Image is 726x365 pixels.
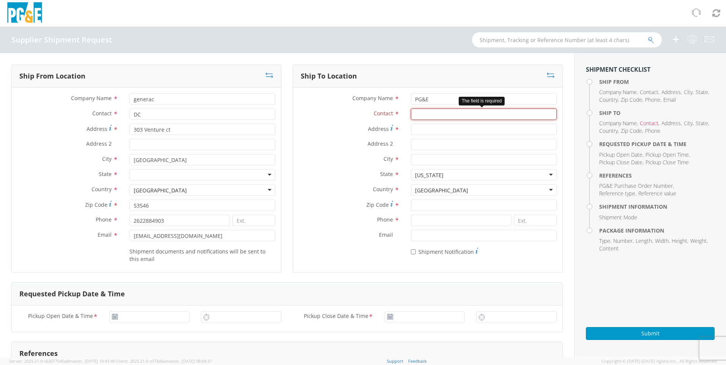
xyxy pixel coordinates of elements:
[599,141,715,147] h4: Requested Pickup Date & Time
[599,96,618,103] span: Country
[599,120,638,127] li: ,
[129,247,275,263] label: Shipment documents and notifications will be sent to this email
[599,182,673,189] span: PG&E Purchase Order Number
[11,36,112,44] h4: Supplier Shipment Request
[96,216,112,223] span: Phone
[696,88,708,96] span: State
[599,214,637,221] span: Shipment Mode
[459,97,505,105] div: The field is required
[599,151,642,158] span: Pickup Open Date
[19,350,58,357] h3: References
[636,237,652,244] span: Length
[638,190,676,197] span: Reference value
[304,312,368,321] span: Pickup Close Date & Time
[232,215,275,226] input: Ext.
[599,79,715,85] h4: Ship From
[377,216,393,223] span: Phone
[696,120,708,127] span: State
[645,96,661,104] li: ,
[661,120,681,127] span: Address
[684,120,694,127] li: ,
[663,96,676,103] span: Email
[645,127,660,134] span: Phone
[599,88,637,96] span: Company Name
[696,88,709,96] li: ,
[599,237,610,244] span: Type
[599,151,644,159] li: ,
[684,88,694,96] li: ,
[613,237,634,245] li: ,
[599,120,637,127] span: Company Name
[415,171,443,179] div: [US_STATE]
[599,127,619,135] li: ,
[387,358,403,364] a: Support
[599,228,715,233] h4: Package Information
[636,237,653,245] li: ,
[661,88,681,96] span: Address
[301,72,357,80] h3: Ship To Location
[599,88,638,96] li: ,
[690,237,707,244] span: Weight
[599,237,611,245] li: ,
[655,237,669,244] span: Width
[621,96,643,104] li: ,
[92,110,112,117] span: Contact
[655,237,670,245] li: ,
[92,186,112,193] span: Country
[661,120,682,127] li: ,
[86,140,112,147] span: Address 2
[696,120,709,127] li: ,
[102,155,112,162] span: City
[6,2,44,25] img: pge-logo-06675f144f4cfa6a6814.png
[380,170,393,178] span: State
[87,125,107,132] span: Address
[415,187,468,194] div: [GEOGRAPHIC_DATA]
[411,247,478,256] label: Shipment Notification
[599,245,619,252] span: Content
[684,120,693,127] span: City
[646,159,689,166] span: Pickup Close Time
[690,237,708,245] li: ,
[166,358,212,364] span: master, [DATE] 08:04:37
[646,151,690,159] li: ,
[599,173,715,178] h4: References
[28,312,93,321] span: Pickup Open Date & Time
[586,65,650,74] strong: Shipment Checklist
[599,159,642,166] span: Pickup Close Date
[599,182,674,190] li: ,
[71,94,112,102] span: Company Name
[640,120,660,127] li: ,
[98,231,112,238] span: Email
[374,110,393,117] span: Contact
[134,187,187,194] div: [GEOGRAPHIC_DATA]
[368,140,393,147] span: Address 2
[366,201,389,208] span: Zip Code
[19,290,125,298] h3: Requested Pickup Date & Time
[599,96,619,104] li: ,
[621,96,642,103] span: Zip Code
[411,249,416,254] input: Shipment Notification
[408,358,427,364] a: Feedback
[586,327,715,340] button: Submit
[599,159,644,166] li: ,
[472,32,662,47] input: Shipment, Tracking or Reference Number (at least 4 chars)
[352,94,393,102] span: Company Name
[599,127,618,134] span: Country
[661,88,682,96] li: ,
[645,96,660,103] span: Phone
[69,358,115,364] span: master, [DATE] 10:41:40
[672,237,688,245] li: ,
[99,170,112,178] span: State
[621,127,643,135] li: ,
[514,215,557,226] input: Ext.
[373,186,393,193] span: Country
[85,201,107,208] span: Zip Code
[599,190,636,197] li: ,
[116,358,212,364] span: Client: 2025.21.0-c073d8a
[19,72,85,80] h3: Ship From Location
[599,204,715,209] h4: Shipment Information
[599,190,635,197] span: Reference type
[9,358,115,364] span: Server: 2025.21.0-c63077040a8
[613,237,633,244] span: Number
[621,127,642,134] span: Zip Code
